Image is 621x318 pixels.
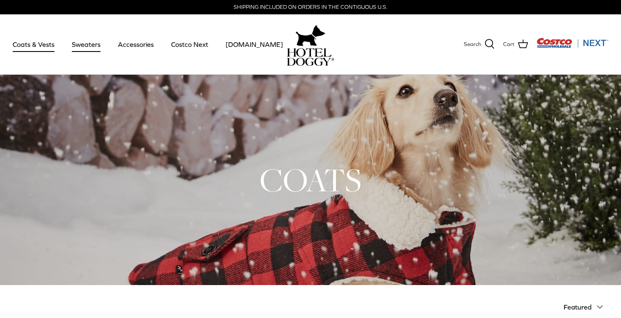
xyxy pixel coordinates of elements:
a: Cart [503,39,528,50]
a: hoteldoggy.com hoteldoggycom [287,23,334,66]
a: [DOMAIN_NAME] [218,30,291,59]
a: Accessories [110,30,161,59]
img: hoteldoggy.com [296,23,325,48]
a: Visit Costco Next [537,43,608,49]
span: Cart [503,40,515,49]
a: Coats & Vests [5,30,62,59]
a: Sweaters [64,30,108,59]
span: Featured [564,303,591,311]
h1: COATS [13,159,608,201]
span: Search [464,40,481,49]
button: Featured [564,298,608,316]
a: Search [464,39,495,50]
img: Costco Next [537,38,608,48]
a: Costco Next [163,30,216,59]
img: hoteldoggycom [287,48,334,66]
